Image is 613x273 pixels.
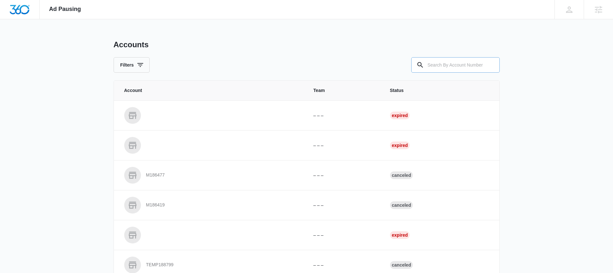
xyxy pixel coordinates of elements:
div: Expired [390,141,410,149]
p: – – – [313,172,375,179]
div: Canceled [390,201,413,209]
a: M186477 [124,167,298,184]
input: Search By Account Number [411,57,500,73]
span: Status [390,87,489,94]
a: M186419 [124,197,298,214]
div: Canceled [390,261,413,269]
p: – – – [313,112,375,119]
span: Account [124,87,298,94]
p: – – – [313,142,375,149]
span: Ad Pausing [49,6,81,13]
div: Expired [390,112,410,119]
p: TEMP188799 [146,262,174,268]
p: M186419 [146,202,165,208]
p: – – – [313,262,375,268]
div: Canceled [390,171,413,179]
span: Team [313,87,375,94]
p: – – – [313,232,375,239]
button: Filters [114,57,150,73]
h1: Accounts [114,40,149,50]
div: Expired [390,231,410,239]
p: M186477 [146,172,165,178]
p: – – – [313,202,375,209]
